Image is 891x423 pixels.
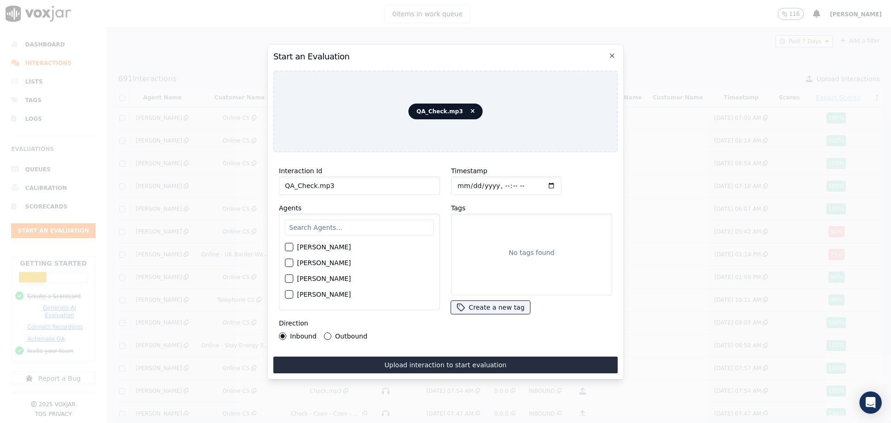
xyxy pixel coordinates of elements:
span: QA_Check.mp3 [408,104,482,119]
p: No tags found [509,248,554,257]
label: Agents [279,204,302,212]
label: Inbound [290,333,316,339]
h2: Start an Evaluation [273,50,618,63]
label: Direction [279,319,308,327]
button: Upload interaction to start evaluation [273,357,618,373]
label: [PERSON_NAME] [297,275,351,282]
label: Timestamp [451,167,487,175]
button: Create a new tag [451,301,530,314]
label: [PERSON_NAME] [297,260,351,266]
input: reference id, file name, etc [279,176,440,195]
label: Tags [451,204,465,212]
label: [PERSON_NAME] [297,291,351,298]
label: Interaction Id [279,167,322,175]
input: Search Agents... [285,220,434,235]
label: Outbound [335,333,367,339]
label: [PERSON_NAME] [297,244,351,250]
div: Open Intercom Messenger [859,391,882,414]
